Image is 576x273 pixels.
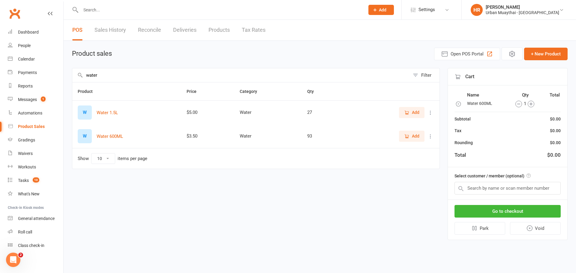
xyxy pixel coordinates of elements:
[508,100,542,107] div: 1
[550,139,561,146] div: $0.00
[454,173,531,179] label: Select customer / member (optional)
[467,99,507,108] td: Water 600ML
[307,134,343,139] div: 93
[486,10,559,15] div: Urban Muaythai - [GEOGRAPHIC_DATA]
[138,20,161,40] a: Reconcile
[79,6,361,14] input: Search...
[6,253,20,267] iframe: Intercom live chat
[18,216,55,221] div: General attendance
[8,239,63,252] a: Class kiosk mode
[399,131,424,141] button: Add
[8,147,63,160] a: Waivers
[18,97,37,102] div: Messages
[454,116,471,122] div: Subtotal
[410,68,439,82] button: Filter
[8,25,63,39] a: Dashboard
[72,20,82,40] a: POS
[78,105,92,120] div: W
[399,107,424,118] button: Add
[8,225,63,239] a: Roll call
[240,88,264,95] button: Category
[454,127,461,134] div: Tax
[454,151,466,159] div: Total
[97,133,123,140] button: Water 600ML
[8,93,63,106] a: Messages 1
[18,124,45,129] div: Product Sales
[7,6,22,21] a: Clubworx
[78,89,99,94] span: Product
[41,96,46,102] span: 1
[421,72,431,79] div: Filter
[471,4,483,16] div: HR
[242,20,265,40] a: Tax Rates
[208,20,230,40] a: Products
[412,133,419,139] span: Add
[467,91,507,99] th: Name
[8,39,63,52] a: People
[550,127,561,134] div: $0.00
[240,89,264,94] span: Category
[18,151,33,156] div: Waivers
[18,230,32,234] div: Roll call
[78,88,99,95] button: Product
[187,89,203,94] span: Price
[18,70,37,75] div: Payments
[8,120,63,133] a: Product Sales
[307,110,343,115] div: 27
[78,153,147,164] div: Show
[307,88,320,95] button: Qty
[18,84,33,88] div: Reports
[8,106,63,120] a: Automations
[451,50,484,58] span: Open POS Portal
[307,89,320,94] span: Qty
[18,30,39,34] div: Dashboard
[18,165,36,169] div: Workouts
[454,205,561,218] button: Go to checkout
[18,178,29,183] div: Tasks
[187,88,203,95] button: Price
[18,243,44,248] div: Class check-in
[368,5,394,15] button: Add
[18,191,40,196] div: What's New
[18,57,35,61] div: Calendar
[8,174,63,187] a: Tasks 10
[547,151,561,159] div: $0.00
[173,20,196,40] a: Deliveries
[412,109,419,116] span: Add
[33,177,39,182] span: 10
[8,187,63,201] a: What's New
[508,91,544,99] th: Qty
[94,20,126,40] a: Sales History
[454,139,473,146] div: Rounding
[240,134,296,139] div: Water
[97,109,118,116] button: Water 1.5L
[448,68,567,85] div: Cart
[454,222,505,235] button: Park
[72,50,112,57] h1: Product sales
[72,68,410,82] input: Search products by name, or scan product code
[544,91,560,99] th: Total
[434,48,500,60] button: Open POS Portal
[118,156,147,161] div: items per page
[18,43,31,48] div: People
[187,110,229,115] div: $5.00
[510,222,561,235] button: Void
[454,182,561,194] input: Search by name or scan member number
[8,52,63,66] a: Calendar
[524,48,568,60] button: + New Product
[8,133,63,147] a: Gradings
[379,7,386,12] span: Add
[486,4,559,10] div: [PERSON_NAME]
[187,134,229,139] div: $3.50
[8,212,63,225] a: General attendance kiosk mode
[18,253,23,257] span: 2
[418,3,435,16] span: Settings
[8,66,63,79] a: Payments
[8,160,63,174] a: Workouts
[78,129,92,143] div: W
[550,116,561,122] div: $0.00
[18,138,35,142] div: Gradings
[8,79,63,93] a: Reports
[240,110,296,115] div: Water
[18,111,42,115] div: Automations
